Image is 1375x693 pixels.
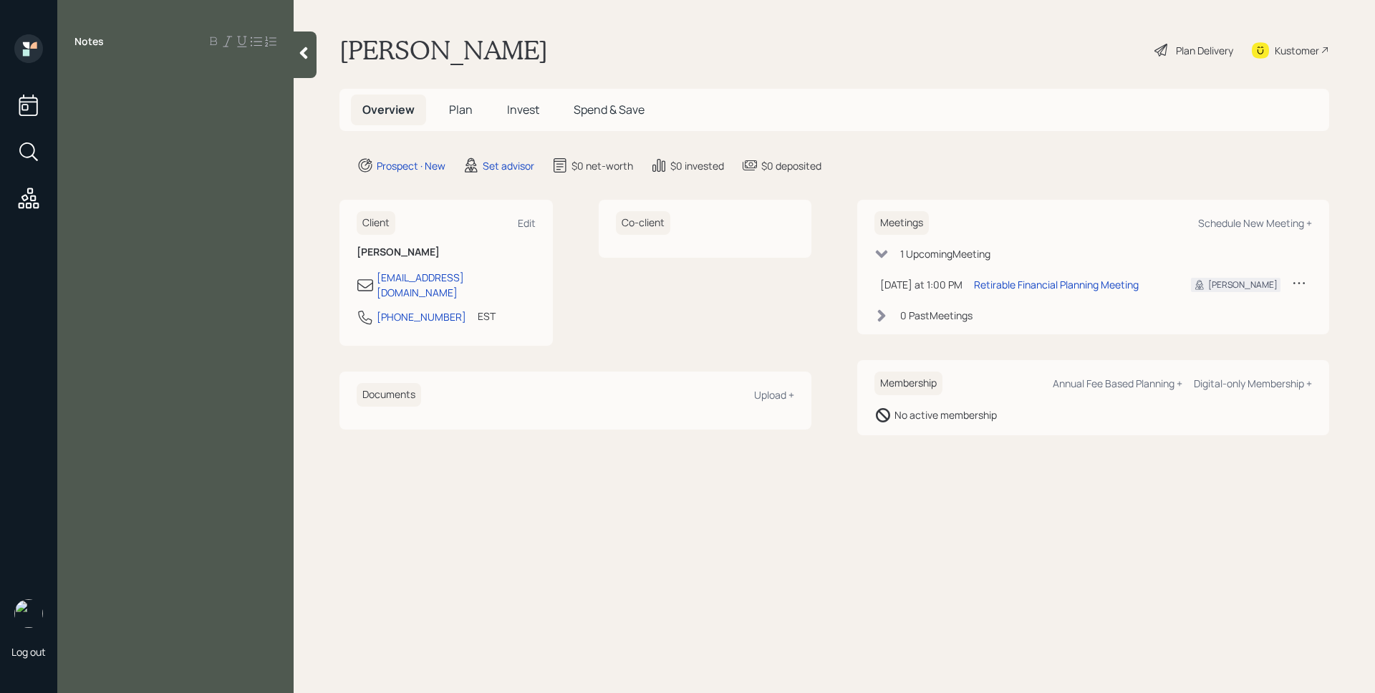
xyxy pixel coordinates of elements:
div: Schedule New Meeting + [1198,216,1312,230]
div: Upload + [754,388,794,402]
div: Kustomer [1275,43,1319,58]
h6: Documents [357,383,421,407]
div: [DATE] at 1:00 PM [880,277,962,292]
div: Edit [518,216,536,230]
div: $0 deposited [761,158,821,173]
h6: [PERSON_NAME] [357,246,536,258]
div: [PHONE_NUMBER] [377,309,466,324]
div: [EMAIL_ADDRESS][DOMAIN_NAME] [377,270,536,300]
div: Prospect · New [377,158,445,173]
div: Set advisor [483,158,534,173]
div: Digital-only Membership + [1194,377,1312,390]
h6: Membership [874,372,942,395]
div: EST [478,309,496,324]
div: Log out [11,645,46,659]
h6: Client [357,211,395,235]
span: Overview [362,102,415,117]
img: james-distasi-headshot.png [14,599,43,628]
div: 0 Past Meeting s [900,308,973,323]
div: Plan Delivery [1176,43,1233,58]
div: $0 net-worth [571,158,633,173]
span: Spend & Save [574,102,645,117]
h6: Co-client [616,211,670,235]
h1: [PERSON_NAME] [339,34,548,66]
label: Notes [74,34,104,49]
span: Plan [449,102,473,117]
div: $0 invested [670,158,724,173]
h6: Meetings [874,211,929,235]
div: Retirable Financial Planning Meeting [974,277,1139,292]
div: No active membership [894,407,997,422]
div: [PERSON_NAME] [1208,278,1278,291]
div: 1 Upcoming Meeting [900,246,990,261]
span: Invest [507,102,539,117]
div: Annual Fee Based Planning + [1053,377,1182,390]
